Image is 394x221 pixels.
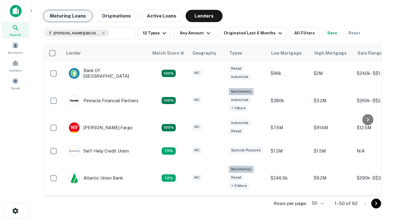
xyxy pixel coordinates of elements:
[149,45,189,62] th: Capitalize uses an advanced AI algorithm to match your search with the best lender. The match sco...
[229,147,263,154] div: Special Purpose
[267,116,311,139] td: $7.5M
[363,152,394,182] iframe: Chat Widget
[140,10,183,22] button: Active Loans
[267,85,311,116] td: $380k
[69,95,79,106] img: picture
[311,193,354,217] td: $3.3M
[173,27,216,39] button: Any Amount
[2,57,29,74] a: Contacts
[10,5,22,17] img: capitalize-icon.png
[192,96,202,103] div: NC
[226,45,267,62] th: Types
[54,30,100,36] span: [PERSON_NAME][GEOGRAPHIC_DATA], [GEOGRAPHIC_DATA]
[311,62,354,85] td: $2M
[9,68,22,73] span: Contacts
[162,97,176,104] div: Matching Properties: 25, hasApolloMatch: undefined
[162,147,176,155] div: Matching Properties: 11, hasApolloMatch: undefined
[311,139,354,163] td: $1.5M
[192,69,202,76] div: NC
[152,50,183,56] h6: Match Score
[311,85,354,116] td: $3.2M
[371,199,381,208] button: Go to next page
[186,10,223,22] button: Lenders
[69,68,143,79] div: Bank Of [GEOGRAPHIC_DATA]
[229,88,254,95] div: Multifamily
[10,32,21,37] span: Search
[95,10,138,22] button: Originations
[267,193,311,217] td: $200k
[229,128,244,135] div: Retail
[229,166,254,173] div: Multifamily
[335,200,358,207] p: 1–50 of 62
[229,73,251,80] div: Industrial
[69,95,139,106] div: Pinnacle Financial Partners
[229,105,248,112] div: + 1 more
[69,146,79,156] img: picture
[192,174,202,181] div: NC
[229,182,249,189] div: + 3 more
[138,27,171,39] button: 12 Types
[229,119,251,126] div: Industrial
[69,173,79,183] img: picture
[69,145,129,157] div: Self-help Credit Union
[229,65,244,72] div: Retail
[69,122,79,133] img: picture
[69,173,123,184] div: Atlantic Union Bank
[162,124,176,131] div: Matching Properties: 15, hasApolloMatch: undefined
[229,96,251,103] div: Industrial
[11,86,20,91] span: Saved
[2,40,29,56] a: Borrowers
[267,45,311,62] th: Low Mortgage
[322,27,342,39] button: Save your search to get updates of matches that match your search criteria.
[192,147,202,154] div: NC
[192,49,216,57] div: Geography
[229,174,244,181] div: Retail
[267,163,311,194] td: $246.5k
[311,116,354,139] td: $914M
[162,174,176,182] div: Matching Properties: 10, hasApolloMatch: undefined
[69,68,79,79] img: picture
[192,123,202,130] div: NC
[267,139,311,163] td: $1.5M
[2,22,29,38] a: Search
[314,49,347,57] div: High Mortgage
[344,27,364,39] button: Reset
[66,49,81,57] div: Lender
[357,49,382,57] div: Sale Range
[219,27,287,39] button: Originated Last 6 Months
[152,50,184,56] div: Capitalize uses an advanced AI algorithm to match your search with the best lender. The match sco...
[224,29,284,37] div: Originated Last 6 Months
[8,50,23,55] span: Borrowers
[229,49,242,57] div: Types
[69,122,132,133] div: [PERSON_NAME] Fargo
[311,163,354,194] td: $9.2M
[274,200,307,207] p: Rows per page:
[267,62,311,85] td: $96k
[271,49,302,57] div: Low Mortgage
[162,70,176,77] div: Matching Properties: 14, hasApolloMatch: undefined
[311,45,354,62] th: High Mortgage
[309,199,325,208] div: 50
[62,45,149,62] th: Lender
[43,10,93,22] button: Maturing Loans
[2,75,29,92] a: Saved
[189,45,226,62] th: Geography
[289,27,320,39] button: All Filters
